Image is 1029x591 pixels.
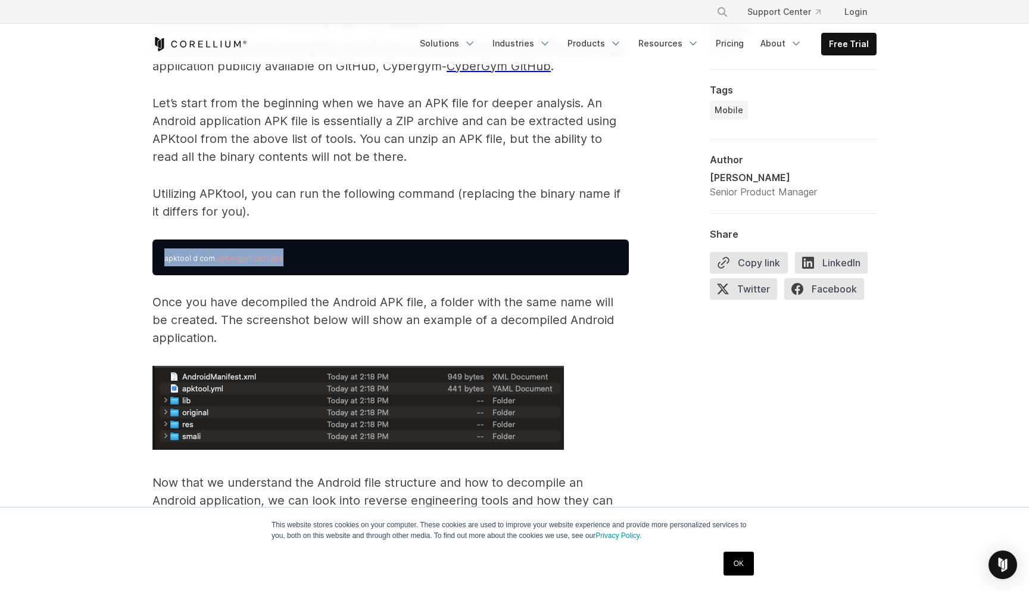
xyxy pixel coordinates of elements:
[710,185,817,199] div: Senior Product Manager
[164,254,215,263] span: apktool d com
[152,293,629,347] p: Once you have decompiled the Android APK file, a folder with the same name will be created. The s...
[413,33,877,55] div: Navigation Menu
[152,37,247,51] a: Corellium Home
[710,154,877,166] div: Author
[447,59,551,73] a: CyberGym GitHub
[822,33,876,55] a: Free Trial
[709,33,751,54] a: Pricing
[710,228,877,240] div: Share
[631,33,706,54] a: Resources
[795,252,875,278] a: LinkedIn
[795,252,868,273] span: LinkedIn
[595,531,641,540] a: Privacy Policy.
[485,33,558,54] a: Industries
[702,1,877,23] div: Navigation Menu
[715,104,743,116] span: Mobile
[784,278,864,300] span: Facebook
[152,474,629,527] p: Now that we understand the Android file structure and how to decompile an Android application, we...
[784,278,871,304] a: Facebook
[710,278,777,300] span: Twitter
[712,1,733,23] button: Search
[753,33,809,54] a: About
[710,278,784,304] a: Twitter
[152,94,629,166] p: Let’s start from the beginning when we have an APK file for deeper analysis. An Android applicati...
[710,252,788,273] button: Copy link
[152,185,629,220] p: Utilizing APKtool, you can run the following command (replacing the binary name if it differs for...
[215,254,283,263] span: .cybergym.lab1.apk
[835,1,877,23] a: Login
[724,552,754,576] a: OK
[560,33,629,54] a: Products
[413,33,483,54] a: Solutions
[272,520,757,541] p: This website stores cookies on your computer. These cookies are used to improve your website expe...
[152,366,564,450] img: Example of a decompiled android application.
[710,84,877,96] div: Tags
[989,550,1017,579] div: Open Intercom Messenger
[710,101,748,120] a: Mobile
[738,1,830,23] a: Support Center
[710,170,817,185] div: [PERSON_NAME]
